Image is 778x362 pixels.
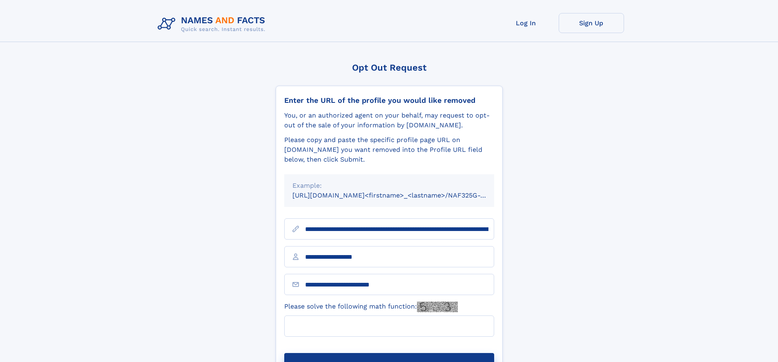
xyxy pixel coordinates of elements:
label: Please solve the following math function: [284,302,458,312]
div: You, or an authorized agent on your behalf, may request to opt-out of the sale of your informatio... [284,111,494,130]
a: Log In [493,13,559,33]
a: Sign Up [559,13,624,33]
small: [URL][DOMAIN_NAME]<firstname>_<lastname>/NAF325G-xxxxxxxx [292,191,510,199]
div: Opt Out Request [276,62,503,73]
div: Example: [292,181,486,191]
div: Enter the URL of the profile you would like removed [284,96,494,105]
div: Please copy and paste the specific profile page URL on [DOMAIN_NAME] you want removed into the Pr... [284,135,494,164]
img: Logo Names and Facts [154,13,272,35]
